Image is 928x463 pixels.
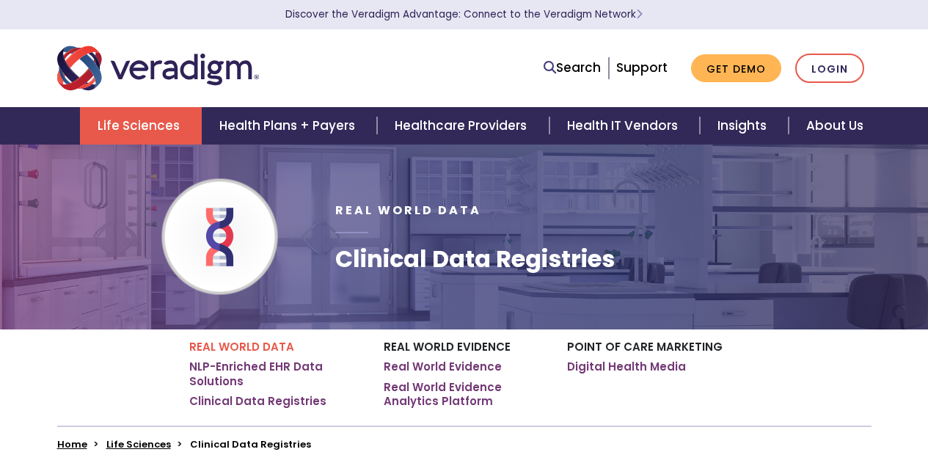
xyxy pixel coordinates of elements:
[700,107,789,145] a: Insights
[189,394,326,409] a: Clinical Data Registries
[549,107,700,145] a: Health IT Vendors
[384,360,502,374] a: Real World Evidence
[616,59,668,76] a: Support
[285,7,643,21] a: Discover the Veradigm Advantage: Connect to the Veradigm NetworkLearn More
[57,44,259,92] img: Veradigm logo
[795,54,864,84] a: Login
[691,54,781,83] a: Get Demo
[789,107,881,145] a: About Us
[636,7,643,21] span: Learn More
[106,437,171,451] a: Life Sciences
[189,360,362,388] a: NLP-Enriched EHR Data Solutions
[57,437,87,451] a: Home
[335,245,615,273] h1: Clinical Data Registries
[544,58,601,78] a: Search
[80,107,202,145] a: Life Sciences
[377,107,549,145] a: Healthcare Providers
[202,107,377,145] a: Health Plans + Payers
[384,380,545,409] a: Real World Evidence Analytics Platform
[335,202,481,219] span: Real World Data
[567,360,686,374] a: Digital Health Media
